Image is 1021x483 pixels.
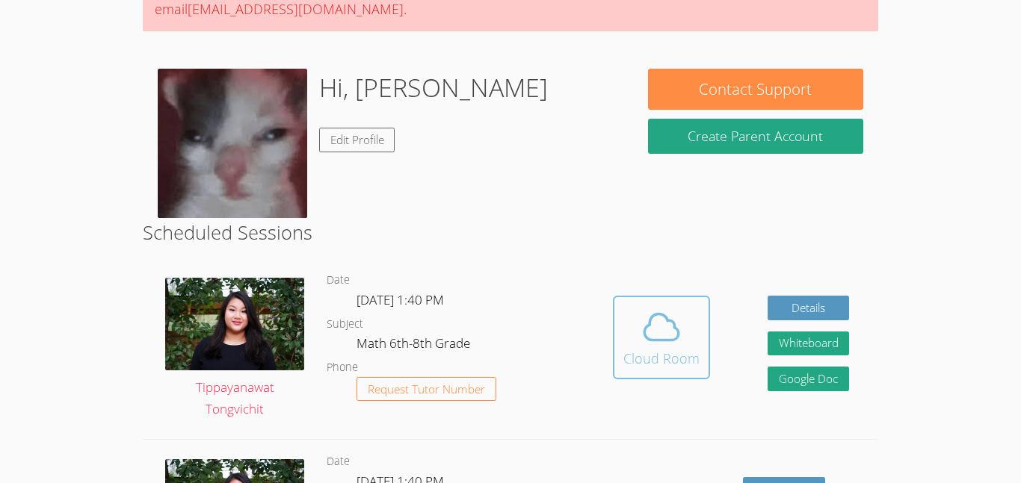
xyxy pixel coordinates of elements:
h1: Hi, [PERSON_NAME] [319,69,548,107]
button: Whiteboard [768,331,850,356]
img: IMG_0561.jpeg [165,278,304,370]
span: [DATE] 1:40 PM [357,291,444,308]
a: Edit Profile [319,128,395,152]
a: Tippayanawat Tongvichit [165,278,304,420]
dt: Phone [327,358,358,377]
span: Request Tutor Number [368,384,485,395]
div: Cloud Room [623,348,700,369]
a: Google Doc [768,367,850,391]
button: Cloud Room [613,296,710,379]
dt: Subject [327,315,363,334]
a: Details [768,296,850,320]
img: Screenshot%202024-11-12%2011.19.09%20AM.png [158,69,307,218]
button: Contact Support [648,69,863,110]
dt: Date [327,452,350,471]
h2: Scheduled Sessions [143,218,878,246]
button: Request Tutor Number [357,377,496,402]
dt: Date [327,271,350,290]
dd: Math 6th-8th Grade [357,333,473,358]
button: Create Parent Account [648,119,863,154]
